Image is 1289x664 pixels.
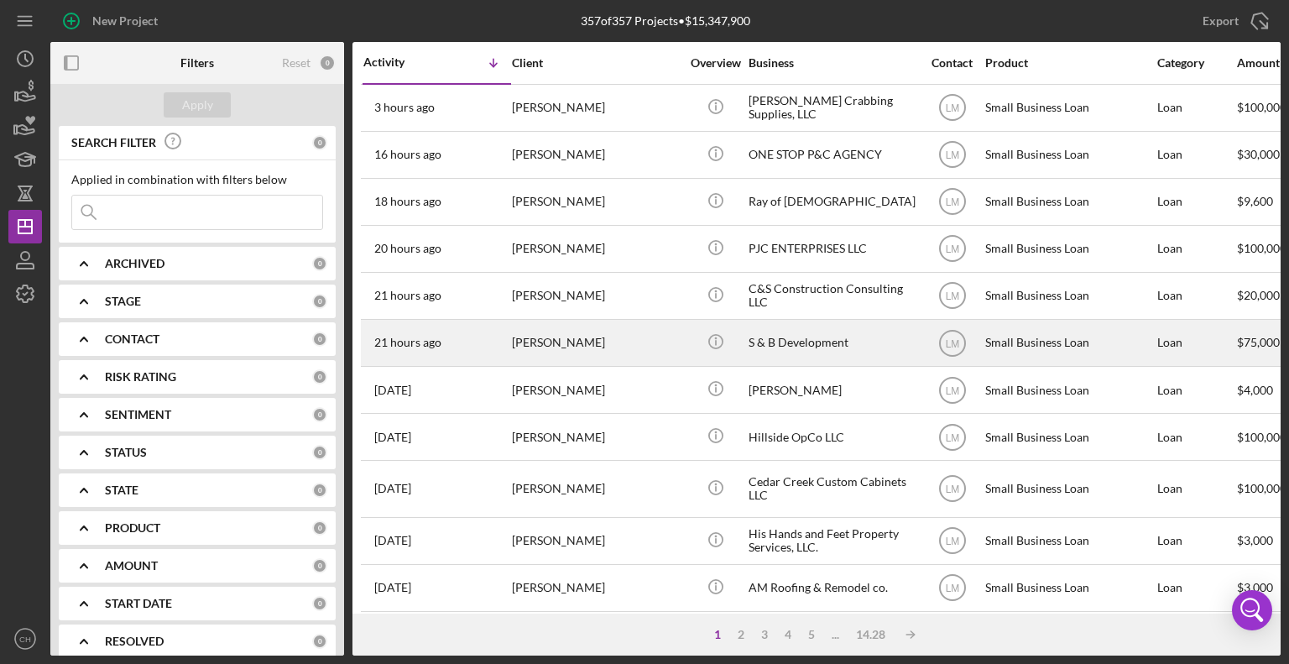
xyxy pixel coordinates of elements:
[71,173,323,186] div: Applied in combination with filters below
[374,581,411,594] time: 2025-07-28 22:08
[985,613,1153,657] div: Small Business Loan
[19,635,31,644] text: CH
[985,368,1153,412] div: Small Business Loan
[363,55,437,69] div: Activity
[581,14,750,28] div: 357 of 357 Projects • $15,347,900
[105,295,141,308] b: STAGE
[282,56,311,70] div: Reset
[749,274,916,318] div: C&S Construction Consulting LLC
[749,368,916,412] div: [PERSON_NAME]
[312,407,327,422] div: 0
[180,56,214,70] b: Filters
[749,227,916,271] div: PJC ENTERPRISES LLC
[945,536,959,547] text: LM
[374,431,411,444] time: 2025-08-07 18:17
[823,628,848,641] div: ...
[749,56,916,70] div: Business
[985,462,1153,515] div: Small Business Loan
[985,133,1153,177] div: Small Business Loan
[312,483,327,498] div: 0
[985,274,1153,318] div: Small Business Loan
[749,415,916,459] div: Hillside OpCo LLC
[312,445,327,460] div: 0
[512,86,680,130] div: [PERSON_NAME]
[985,415,1153,459] div: Small Business Loan
[512,566,680,610] div: [PERSON_NAME]
[374,242,441,255] time: 2025-08-14 19:18
[985,180,1153,224] div: Small Business Loan
[945,196,959,208] text: LM
[1157,613,1235,657] div: Loan
[512,227,680,271] div: [PERSON_NAME]
[945,484,959,495] text: LM
[1157,56,1235,70] div: Category
[105,332,159,346] b: CONTACT
[50,4,175,38] button: New Project
[105,521,160,535] b: PRODUCT
[945,243,959,255] text: LM
[374,534,411,547] time: 2025-08-05 09:43
[512,180,680,224] div: [PERSON_NAME]
[319,55,336,71] div: 0
[374,384,411,397] time: 2025-08-11 19:59
[985,321,1153,365] div: Small Business Loan
[684,56,747,70] div: Overview
[312,558,327,573] div: 0
[105,635,164,648] b: RESOLVED
[945,149,959,161] text: LM
[105,408,171,421] b: SENTIMENT
[749,519,916,563] div: His Hands and Feet Property Services, LLC.
[1157,133,1235,177] div: Loan
[512,56,680,70] div: Client
[1157,274,1235,318] div: Loan
[182,92,213,118] div: Apply
[374,482,411,495] time: 2025-08-06 15:50
[945,290,959,302] text: LM
[374,336,441,349] time: 2025-08-14 18:17
[312,332,327,347] div: 0
[71,136,156,149] b: SEARCH FILTER
[105,257,164,270] b: ARCHIVED
[749,180,916,224] div: Ray of [DEMOGRAPHIC_DATA]
[512,613,680,657] div: [PERSON_NAME]
[985,519,1153,563] div: Small Business Loan
[312,520,327,536] div: 0
[749,86,916,130] div: [PERSON_NAME] Crabbing Supplies, LLC
[512,274,680,318] div: [PERSON_NAME]
[945,583,959,594] text: LM
[374,101,435,114] time: 2025-08-15 12:38
[985,86,1153,130] div: Small Business Loan
[1232,590,1272,630] div: Open Intercom Messenger
[985,566,1153,610] div: Small Business Loan
[512,321,680,365] div: [PERSON_NAME]
[1157,462,1235,515] div: Loan
[985,56,1153,70] div: Product
[164,92,231,118] button: Apply
[512,462,680,515] div: [PERSON_NAME]
[945,337,959,349] text: LM
[1157,321,1235,365] div: Loan
[1157,86,1235,130] div: Loan
[92,4,158,38] div: New Project
[729,628,753,641] div: 2
[1157,519,1235,563] div: Loan
[921,56,984,70] div: Contact
[749,566,916,610] div: AM Roofing & Remodel co.
[312,596,327,611] div: 0
[1157,180,1235,224] div: Loan
[1157,368,1235,412] div: Loan
[105,597,172,610] b: START DATE
[105,370,176,384] b: RISK RATING
[312,256,327,271] div: 0
[374,148,441,161] time: 2025-08-14 23:36
[945,384,959,396] text: LM
[312,369,327,384] div: 0
[1186,4,1281,38] button: Export
[753,628,776,641] div: 3
[706,628,729,641] div: 1
[374,195,441,208] time: 2025-08-14 21:10
[512,368,680,412] div: [PERSON_NAME]
[8,622,42,656] button: CH
[848,628,894,641] div: 14.28
[749,462,916,515] div: Cedar Creek Custom Cabinets LLC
